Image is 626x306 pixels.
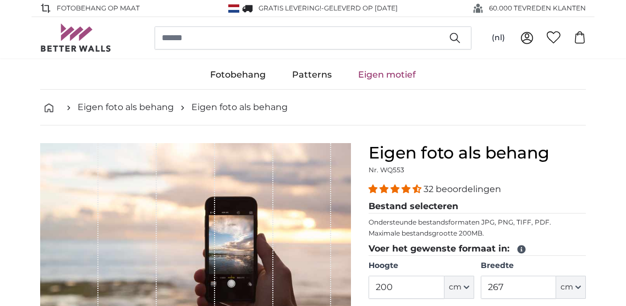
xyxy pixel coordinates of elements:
button: cm [556,276,586,299]
span: FOTOBEHANG OP MAAT [57,3,140,13]
span: 32 beoordelingen [424,184,501,194]
a: Patterns [279,61,345,89]
a: Eigen foto als behang [191,101,288,114]
a: Fotobehang [197,61,279,89]
span: Geleverd op [DATE] [324,4,398,12]
img: Betterwalls [40,24,112,52]
button: (nl) [483,28,514,48]
span: 60.000 TEVREDEN KLANTEN [489,3,586,13]
img: Nederland [228,4,239,13]
button: cm [444,276,474,299]
span: GRATIS levering! [259,4,321,12]
span: cm [561,282,573,293]
legend: Voer het gewenste formaat in: [369,242,586,256]
legend: Bestand selecteren [369,200,586,214]
span: cm [449,282,462,293]
h1: Eigen foto als behang [369,143,586,163]
label: Hoogte [369,260,474,271]
span: Nr. WQ553 [369,166,404,174]
span: - [321,4,398,12]
nav: breadcrumbs [40,90,586,125]
p: Maximale bestandsgrootte 200MB. [369,229,586,238]
p: Ondersteunde bestandsformaten JPG, PNG, TIFF, PDF. [369,218,586,227]
label: Breedte [481,260,586,271]
span: 4.31 stars [369,184,424,194]
a: Eigen motief [345,61,429,89]
a: Eigen foto als behang [78,101,174,114]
